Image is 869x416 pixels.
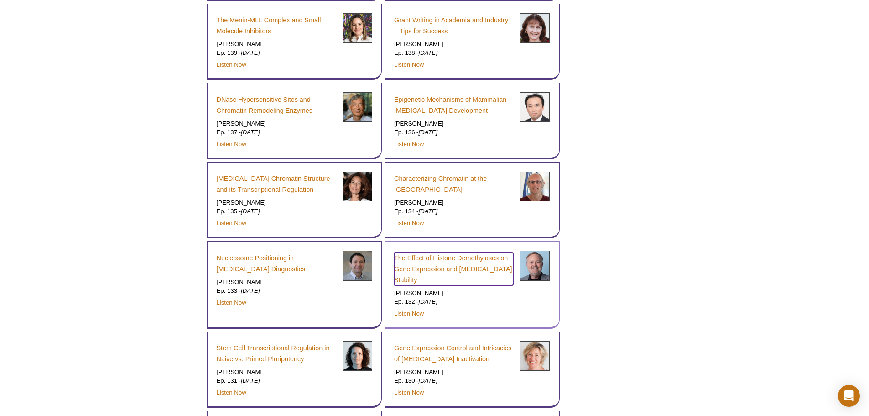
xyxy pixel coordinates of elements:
a: Listen Now [217,141,246,147]
a: Listen Now [394,310,424,317]
img: Claire Rougeulle [520,341,550,371]
em: [DATE] [419,298,438,305]
img: Yadira Soto-Feliciano [343,13,372,43]
p: [PERSON_NAME] [394,120,513,128]
p: Ep. 131 - [217,377,336,385]
img: Carl Wu [343,92,372,122]
em: [DATE] [241,129,260,136]
p: [PERSON_NAME] [217,368,336,376]
a: Listen Now [394,220,424,226]
em: [DATE] [241,49,260,56]
a: Listen Now [217,61,246,68]
p: [PERSON_NAME] [217,40,336,48]
a: Listen Now [217,389,246,396]
img: Christa Buecker [343,341,372,371]
a: Listen Now [394,141,424,147]
p: Ep. 133 - [217,287,336,295]
em: [DATE] [241,377,260,384]
a: Grant Writing in Academia and Industry – Tips for Success [394,15,513,37]
p: Ep. 135 - [217,207,336,216]
em: [DATE] [419,377,438,384]
p: [PERSON_NAME] [394,40,513,48]
a: Gene Expression Control and Intricacies of [MEDICAL_DATA] Inactivation [394,342,513,364]
p: Ep. 134 - [394,207,513,216]
p: Ep. 130 - [394,377,513,385]
p: [PERSON_NAME] [217,120,336,128]
em: [DATE] [241,208,260,215]
a: Listen Now [217,220,246,226]
img: Karine Le Roch [343,172,372,202]
img: Bas van Steensel [520,172,550,201]
a: The Menin-MLL Complex and Small Molecule Inhibitors [217,15,336,37]
p: Ep. 132 - [394,298,513,306]
p: [PERSON_NAME] [217,278,336,286]
p: [PERSON_NAME] [394,199,513,207]
a: Listen Now [217,299,246,306]
a: Stem Cell Transcriptional Regulation in Naive vs. Primed Pluripotency [217,342,336,364]
a: Characterizing Chromatin at the [GEOGRAPHIC_DATA] [394,173,513,195]
p: Ep. 138 - [394,49,513,57]
img: Mary Anne Jelinek [520,13,550,43]
a: DNase Hypersensitive Sites and Chromatin Remodeling Enzymes [217,94,336,116]
p: Ep. 139 - [217,49,336,57]
p: Ep. 137 - [217,128,336,137]
p: Ep. 136 - [394,128,513,137]
p: [PERSON_NAME] [394,368,513,376]
a: Listen Now [394,61,424,68]
em: [DATE] [419,129,438,136]
img: Vladimir Teif [343,251,372,280]
div: Open Intercom Messenger [838,385,860,407]
a: The Effect of Histone Demethylases on Gene Expression and [MEDICAL_DATA] Stability [394,253,513,285]
em: [DATE] [419,49,438,56]
em: [DATE] [241,287,260,294]
img: Johnathan Whetstine [520,251,550,280]
p: [PERSON_NAME] [394,289,513,297]
a: Listen Now [394,389,424,396]
p: [PERSON_NAME] [217,199,336,207]
a: [MEDICAL_DATA] Chromatin Structure and its Transcriptional Regulation [217,173,336,195]
a: Nucleosome Positioning in [MEDICAL_DATA] Diagnostics [217,253,336,274]
a: Epigenetic Mechanisms of Mammalian [MEDICAL_DATA] Development [394,94,513,116]
img: Mitinori Saitou [520,92,550,122]
em: [DATE] [419,208,438,215]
